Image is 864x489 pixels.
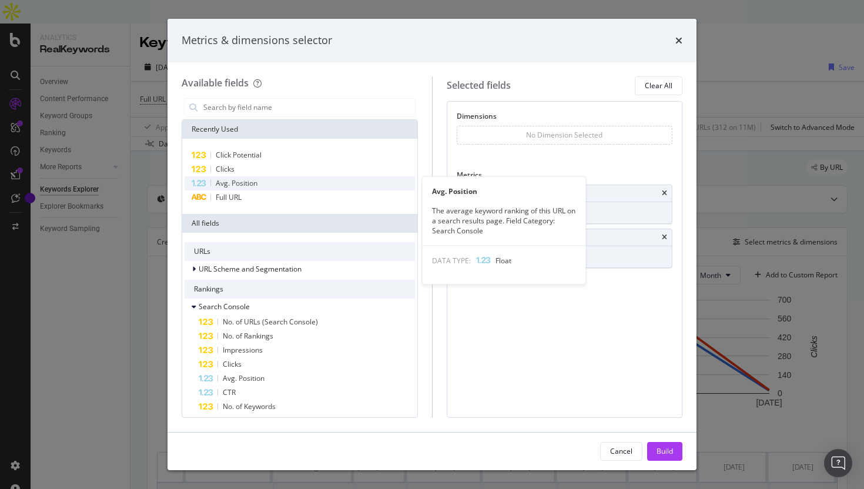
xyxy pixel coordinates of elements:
[495,255,511,265] span: Float
[645,81,672,91] div: Clear All
[199,302,250,312] span: Search Console
[662,234,667,241] div: times
[182,120,417,139] div: Recently Used
[182,33,332,48] div: Metrics & dimensions selector
[657,446,673,456] div: Build
[526,130,602,140] div: No Dimension Selected
[223,359,242,369] span: Clicks
[223,331,273,341] span: No. of Rankings
[185,280,415,299] div: Rankings
[600,442,642,461] button: Cancel
[662,190,667,197] div: times
[216,192,242,202] span: Full URL
[185,242,415,261] div: URLs
[216,178,257,188] span: Avg. Position
[202,99,415,116] input: Search by field name
[182,214,417,233] div: All fields
[635,76,682,95] button: Clear All
[216,164,235,174] span: Clicks
[199,264,302,274] span: URL Scheme and Segmentation
[610,446,632,456] div: Cancel
[647,442,682,461] button: Build
[824,449,852,477] div: Open Intercom Messenger
[223,345,263,355] span: Impressions
[182,76,249,89] div: Available fields
[223,387,236,397] span: CTR
[423,186,586,196] div: Avg. Position
[223,373,264,383] span: Avg. Position
[223,317,318,327] span: No. of URLs (Search Console)
[457,111,673,126] div: Dimensions
[223,401,276,411] span: No. of Keywords
[432,255,471,265] span: DATA TYPE:
[423,206,586,236] div: The average keyword ranking of this URL on a search results page. Field Category: Search Console
[216,150,262,160] span: Click Potential
[447,79,511,92] div: Selected fields
[675,33,682,48] div: times
[457,170,673,185] div: Metrics
[168,19,696,470] div: modal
